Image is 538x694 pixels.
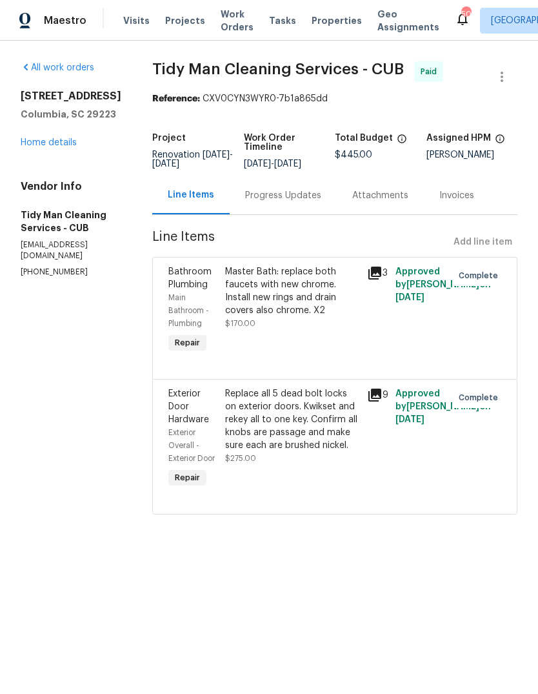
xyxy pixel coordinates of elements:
h5: Assigned HPM [426,134,491,143]
div: Line Items [168,189,214,201]
span: - [152,150,233,168]
span: Tidy Man Cleaning Services - CUB [152,61,404,77]
span: The total cost of line items that have been proposed by Opendoor. This sum includes line items th... [397,134,407,150]
div: Attachments [352,189,408,202]
span: Renovation [152,150,233,168]
span: [DATE] [395,415,424,424]
a: Home details [21,138,77,147]
span: Paid [421,65,442,78]
h5: Columbia, SC 29223 [21,108,121,121]
span: Main Bathroom - Plumbing [168,294,209,327]
span: $275.00 [225,454,256,462]
span: Geo Assignments [377,8,439,34]
div: Master Bath: replace both faucets with new chrome. Install new rings and drain covers also chrome... [225,265,359,317]
span: Complete [459,269,503,282]
span: Complete [459,391,503,404]
div: 50 [461,8,470,21]
span: Tasks [269,16,296,25]
span: Projects [165,14,205,27]
b: Reference: [152,94,200,103]
span: The hpm assigned to this work order. [495,134,505,150]
span: [DATE] [274,159,301,168]
span: [DATE] [244,159,271,168]
h5: Total Budget [335,134,393,143]
span: Visits [123,14,150,27]
span: Repair [170,336,205,349]
h2: [STREET_ADDRESS] [21,90,121,103]
span: Line Items [152,230,448,254]
h5: Tidy Man Cleaning Services - CUB [21,209,121,234]
span: Bathroom Plumbing [168,267,212,289]
span: [DATE] [203,150,230,159]
span: Maestro [44,14,86,27]
h5: Work Order Timeline [244,134,335,152]
h4: Vendor Info [21,180,121,193]
span: Approved by [PERSON_NAME] on [395,267,491,302]
a: All work orders [21,63,94,72]
div: Replace all 5 dead bolt locks on exterior doors. Kwikset and rekey all to one key. Confirm all kn... [225,387,359,452]
h5: Project [152,134,186,143]
span: [DATE] [395,293,424,302]
div: Invoices [439,189,474,202]
span: Properties [312,14,362,27]
p: [EMAIL_ADDRESS][DOMAIN_NAME] [21,240,121,261]
div: Progress Updates [245,189,321,202]
span: - [244,159,301,168]
span: Approved by [PERSON_NAME] on [395,389,491,424]
span: $170.00 [225,320,255,327]
div: 9 [367,387,388,403]
span: Exterior Overall - Exterior Door [168,429,215,462]
span: $445.00 [335,150,372,159]
span: Work Orders [221,8,254,34]
div: 3 [367,265,388,281]
p: [PHONE_NUMBER] [21,267,121,278]
div: [PERSON_NAME] [426,150,518,159]
span: Repair [170,471,205,484]
div: CXV0CYN3WYR0-7b1a865dd [152,92,517,105]
span: [DATE] [152,159,179,168]
span: Exterior Door Hardware [168,389,209,424]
